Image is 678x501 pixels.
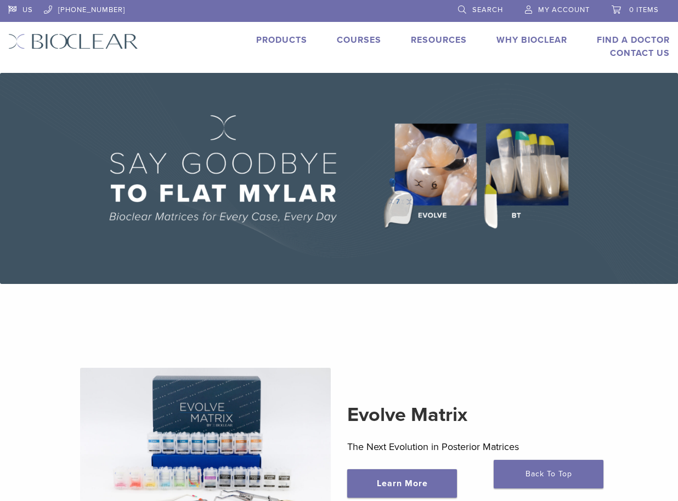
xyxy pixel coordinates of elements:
span: My Account [538,5,590,14]
span: 0 items [629,5,659,14]
a: Why Bioclear [496,35,567,45]
a: Back To Top [494,460,603,488]
p: The Next Evolution in Posterior Matrices [347,439,598,455]
a: Learn More [347,469,457,498]
span: Search [472,5,503,14]
a: Find A Doctor [597,35,670,45]
a: Courses [337,35,381,45]
h2: Evolve Matrix [347,402,598,428]
a: Resources [411,35,467,45]
img: Bioclear [8,33,138,49]
a: Products [256,35,307,45]
a: Contact Us [610,48,670,59]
